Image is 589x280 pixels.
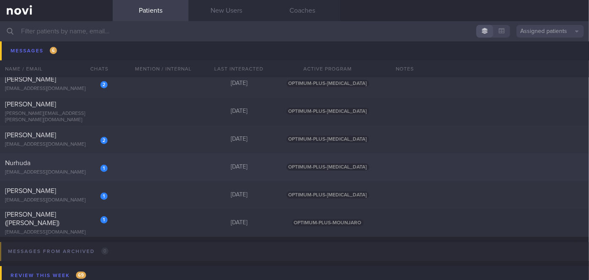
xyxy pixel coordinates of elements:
[201,108,277,115] div: [DATE]
[100,137,108,144] div: 2
[5,111,108,123] div: [PERSON_NAME][EMAIL_ADDRESS][PERSON_NAME][DOMAIN_NAME]
[100,193,108,200] div: 1
[286,80,369,87] span: OPTIMUM-PLUS-[MEDICAL_DATA]
[286,136,369,143] span: OPTIMUM-PLUS-[MEDICAL_DATA]
[5,229,108,236] div: [EMAIL_ADDRESS][DOMAIN_NAME]
[76,272,86,279] span: 69
[100,165,108,172] div: 1
[292,219,364,226] span: OPTIMUM-PLUS-MOUNJARO
[5,197,108,204] div: [EMAIL_ADDRESS][DOMAIN_NAME]
[101,247,108,255] span: 0
[100,216,108,223] div: 1
[286,163,369,171] span: OPTIMUM-PLUS-[MEDICAL_DATA]
[201,80,277,87] div: [DATE]
[201,191,277,199] div: [DATE]
[201,136,277,143] div: [DATE]
[201,163,277,171] div: [DATE]
[100,81,108,88] div: 2
[286,108,369,115] span: OPTIMUM-PLUS-[MEDICAL_DATA]
[286,191,369,198] span: OPTIMUM-PLUS-[MEDICAL_DATA]
[6,246,111,257] div: Messages from Archived
[5,132,56,139] span: [PERSON_NAME]
[201,219,277,227] div: [DATE]
[5,101,56,108] span: [PERSON_NAME]
[5,169,108,176] div: [EMAIL_ADDRESS][DOMAIN_NAME]
[5,141,108,148] div: [EMAIL_ADDRESS][DOMAIN_NAME]
[5,160,30,166] span: Nurhuda
[5,211,59,226] span: [PERSON_NAME] ([PERSON_NAME])
[5,188,56,194] span: [PERSON_NAME]
[5,86,108,92] div: [EMAIL_ADDRESS][DOMAIN_NAME]
[5,76,56,83] span: [PERSON_NAME]
[516,25,584,38] button: Assigned patients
